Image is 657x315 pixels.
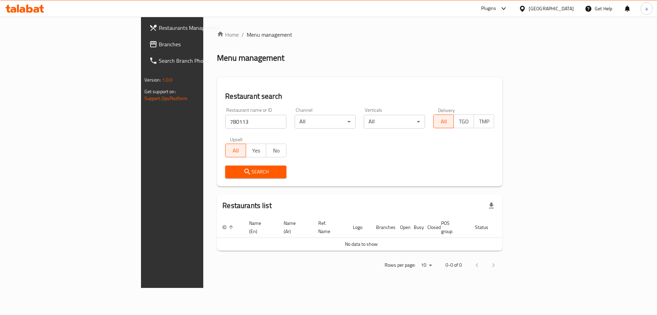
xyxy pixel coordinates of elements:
[433,114,454,128] button: All
[318,219,339,235] span: Ref. Name
[371,217,395,238] th: Branches
[284,219,305,235] span: Name (Ar)
[474,114,494,128] button: TMP
[477,117,491,126] span: TMP
[249,146,263,156] span: Yes
[159,24,245,32] span: Restaurants Management
[231,168,281,176] span: Search
[385,261,415,269] p: Rows per page:
[269,146,284,156] span: No
[246,144,266,157] button: Yes
[144,52,251,69] a: Search Branch Phone
[217,31,502,39] nav: breadcrumb
[422,217,436,238] th: Closed
[217,52,284,63] h2: Menu management
[446,261,462,269] p: 0-0 of 0
[441,219,461,235] span: POS group
[475,223,497,231] span: Status
[453,114,474,128] button: TGO
[144,20,251,36] a: Restaurants Management
[225,115,286,129] input: Search for restaurant name or ID..
[217,217,529,251] table: enhanced table
[436,117,451,126] span: All
[225,166,286,178] button: Search
[159,40,245,48] span: Branches
[395,217,408,238] th: Open
[347,217,371,238] th: Logo
[295,115,356,129] div: All
[645,5,648,12] span: a
[144,87,176,96] span: Get support on:
[247,31,292,39] span: Menu management
[225,91,494,101] h2: Restaurant search
[364,115,425,129] div: All
[456,117,471,126] span: TGO
[144,75,161,84] span: Version:
[144,94,188,103] a: Support.OpsPlatform
[481,4,496,13] div: Plugins
[159,57,245,65] span: Search Branch Phone
[222,201,271,211] h2: Restaurants list
[408,217,422,238] th: Busy
[266,144,286,157] button: No
[438,108,455,112] label: Delivery
[249,219,270,235] span: Name (En)
[230,137,243,142] label: Upsell
[529,5,574,12] div: [GEOGRAPHIC_DATA]
[144,36,251,52] a: Branches
[162,75,173,84] span: 1.0.0
[228,146,243,156] span: All
[483,197,500,214] div: Export file
[418,260,435,270] div: Rows per page:
[222,223,235,231] span: ID
[225,144,246,157] button: All
[345,240,378,249] span: No data to show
